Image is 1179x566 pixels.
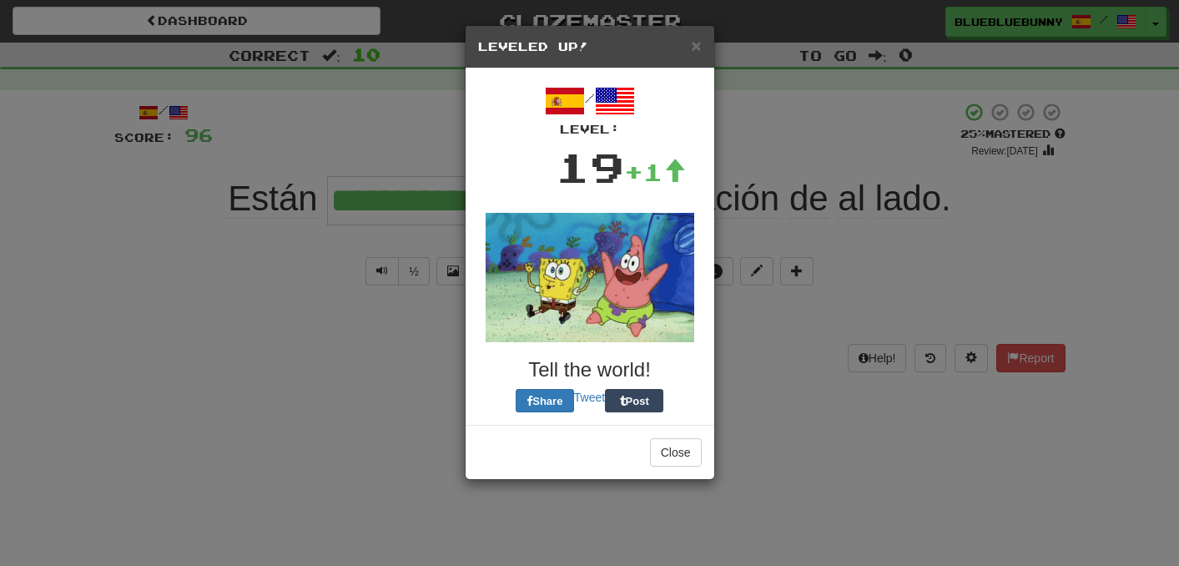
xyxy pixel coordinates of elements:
button: Post [605,389,663,412]
div: / [478,81,702,138]
button: Share [516,389,574,412]
button: Close [650,438,702,467]
span: × [691,36,701,55]
div: +1 [624,155,686,189]
button: Close [691,37,701,54]
div: Level: [478,121,702,138]
img: spongebob-53e4afb176f15ec50bbd25504a55505dc7932d5912ae3779acb110eb58d89fe3.gif [486,213,694,342]
a: Tweet [574,391,605,404]
h3: Tell the world! [478,359,702,381]
h5: Leveled Up! [478,38,702,55]
div: 19 [556,138,624,196]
